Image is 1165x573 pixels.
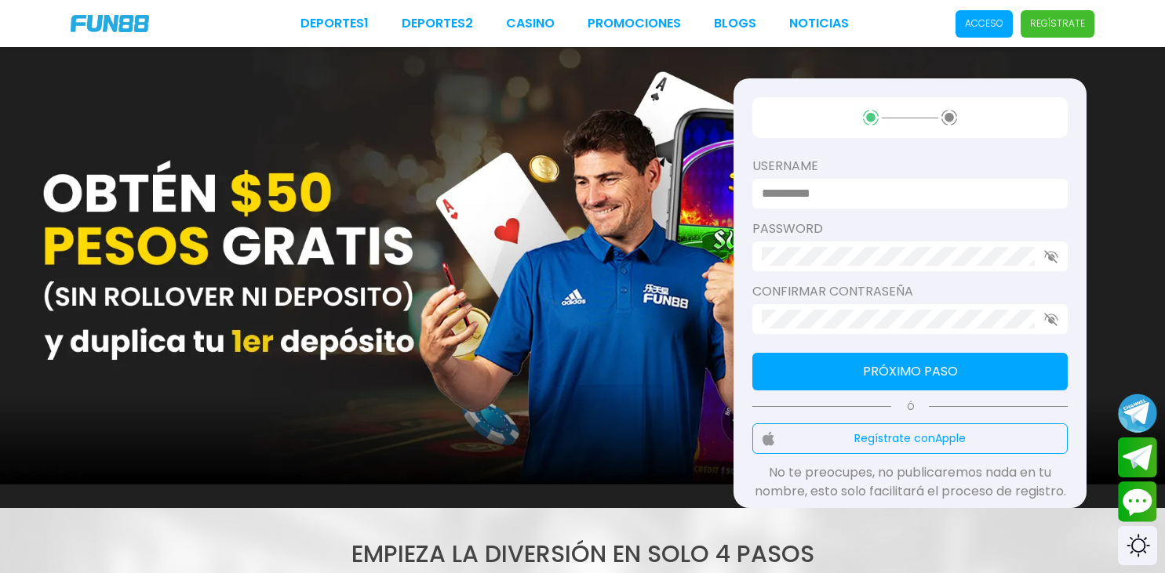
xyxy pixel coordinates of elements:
[1118,393,1157,433] button: Join telegram channel
[506,14,555,33] a: CASINO
[752,219,1068,238] label: password
[789,14,849,33] a: NOTICIAS
[1118,526,1157,565] div: Switch theme
[300,14,369,33] a: Deportes1
[1118,481,1157,522] button: Contact customer service
[752,282,1068,301] label: Confirmar contraseña
[965,16,1003,31] p: Acceso
[752,157,1068,176] label: username
[131,536,1035,571] h1: Empieza la DIVERSIÓN en solo 4 pasos
[588,14,681,33] a: Promociones
[71,15,149,32] img: Company Logo
[752,463,1068,501] p: No te preocupes, no publicaremos nada en tu nombre, esto solo facilitará el proceso de registro.
[1030,16,1085,31] p: Regístrate
[752,423,1068,454] button: Regístrate conApple
[714,14,756,33] a: BLOGS
[752,400,1068,414] p: Ó
[402,14,473,33] a: Deportes2
[752,353,1068,390] button: Próximo paso
[1118,437,1157,478] button: Join telegram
